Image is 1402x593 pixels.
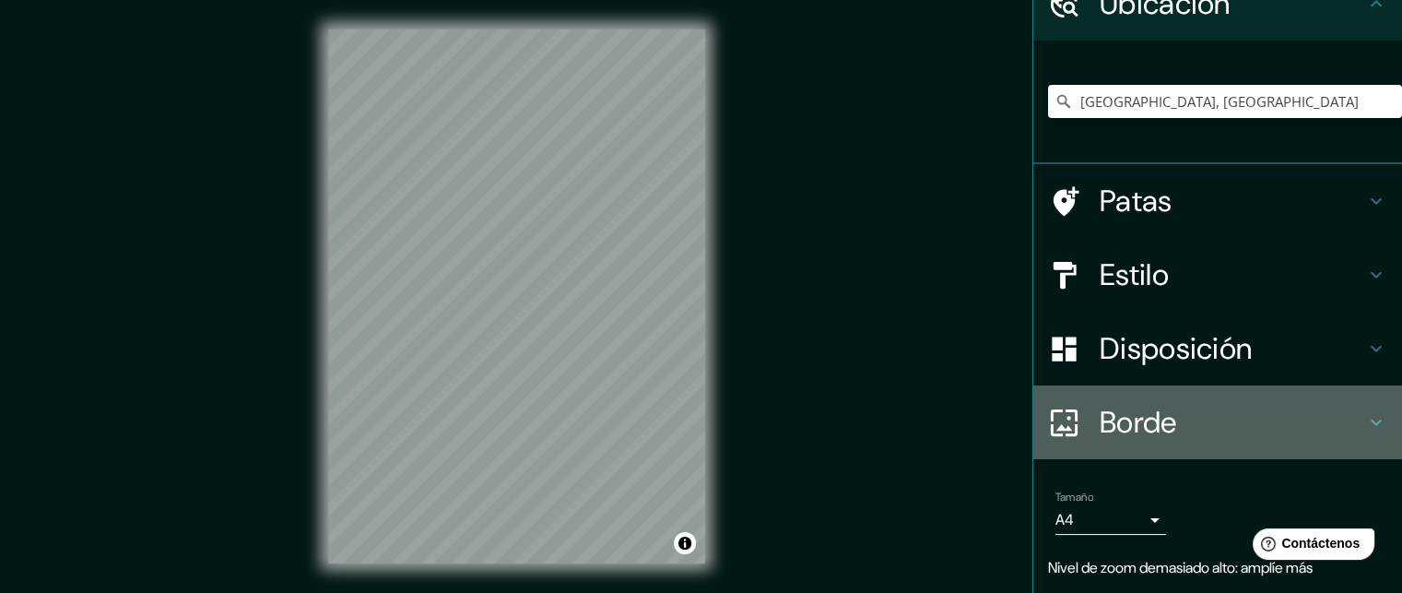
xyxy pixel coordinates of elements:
font: Tamaño [1055,490,1093,504]
font: Nivel de zoom demasiado alto: amplíe más [1048,558,1313,577]
div: Disposición [1033,312,1402,385]
iframe: Lanzador de widgets de ayuda [1238,521,1382,573]
font: Estilo [1100,255,1169,294]
button: Activar o desactivar atribución [674,532,696,554]
div: A4 [1055,505,1166,535]
font: A4 [1055,510,1074,529]
div: Estilo [1033,238,1402,312]
input: Elige tu ciudad o zona [1048,85,1402,118]
font: Patas [1100,182,1172,220]
canvas: Mapa [328,30,705,563]
font: Borde [1100,403,1177,442]
font: Disposición [1100,329,1252,368]
div: Patas [1033,164,1402,238]
div: Borde [1033,385,1402,459]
